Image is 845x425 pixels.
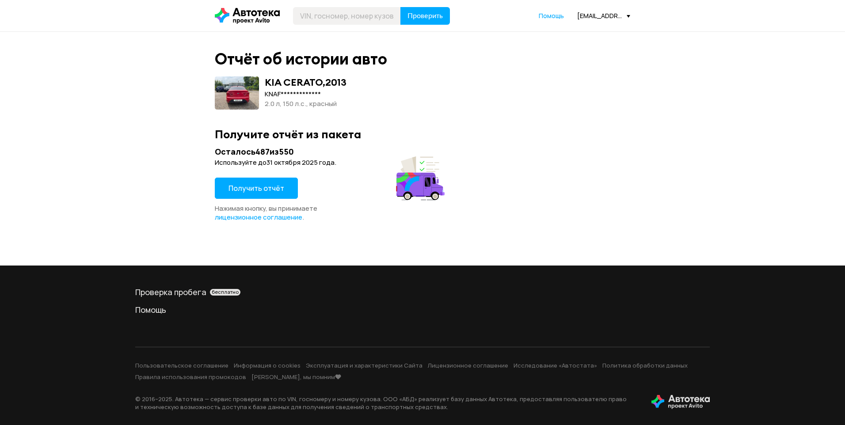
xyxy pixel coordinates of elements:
a: [PERSON_NAME], мы помним [251,373,341,381]
div: Осталось 487 из 550 [215,146,447,157]
a: Эксплуатация и характеристики Сайта [306,361,422,369]
img: tWS6KzJlK1XUpy65r7uaHVIs4JI6Dha8Nraz9T2hA03BhoCc4MtbvZCxBLwJIh+mQSIAkLBJpqMoKVdP8sONaFJLCz6I0+pu7... [651,395,710,409]
a: Проверка пробегабесплатно [135,287,710,297]
a: Помощь [135,304,710,315]
span: Получить отчёт [228,183,284,193]
p: © 2016– 2025 . Автотека — сервис проверки авто по VIN, госномеру и номеру кузова. ООО «АБД» реали... [135,395,637,411]
a: Помощь [539,11,564,20]
button: Получить отчёт [215,178,298,199]
div: Отчёт об истории авто [215,49,387,68]
a: Исследование «Автостата» [514,361,597,369]
a: Информация о cookies [234,361,301,369]
div: [EMAIL_ADDRESS][DOMAIN_NAME] [577,11,630,20]
a: Политика обработки данных [602,361,688,369]
span: бесплатно [212,289,239,295]
div: Проверка пробега [135,287,710,297]
span: Нажимая кнопку, вы принимаете . [215,204,317,222]
div: 2.0 л, 150 л.c., красный [265,99,346,109]
div: KIA CERATO , 2013 [265,76,346,88]
button: Проверить [400,7,450,25]
a: Правила использования промокодов [135,373,246,381]
input: VIN, госномер, номер кузова [293,7,401,25]
span: Проверить [407,12,443,19]
div: Получите отчёт из пакета [215,127,630,141]
a: лицензионное соглашение [215,213,302,222]
a: Лицензионное соглашение [428,361,508,369]
a: Пользовательское соглашение [135,361,228,369]
div: Используйте до 31 октября 2025 года . [215,158,447,167]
